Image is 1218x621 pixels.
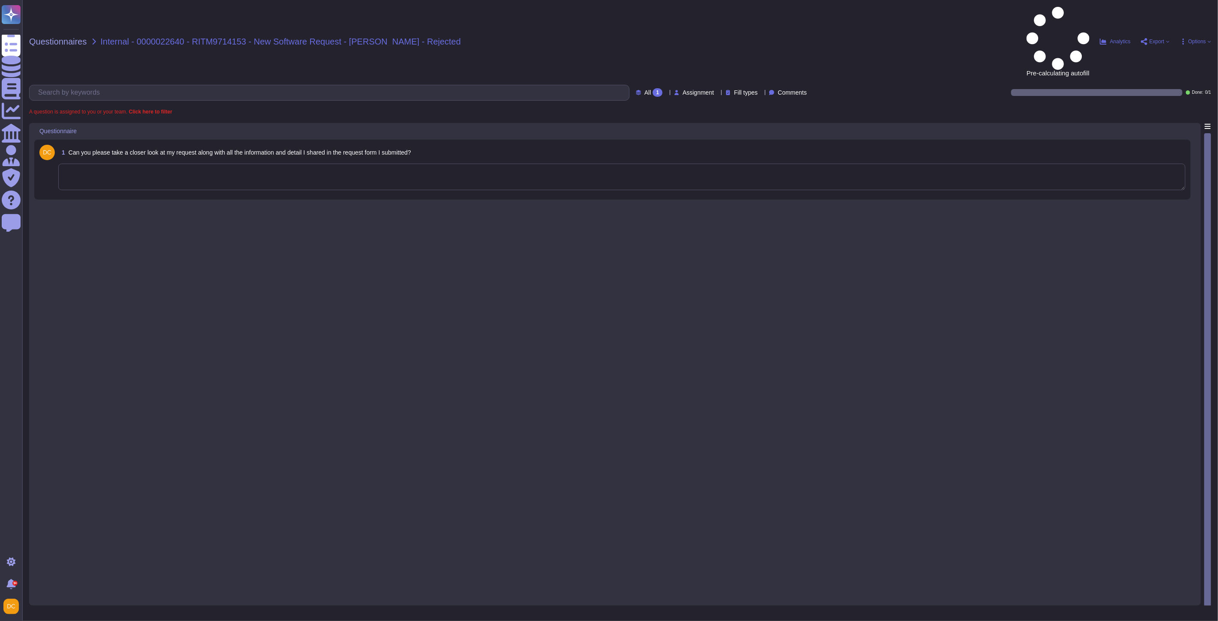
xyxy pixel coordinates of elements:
[69,149,411,156] span: Can you please take a closer look at my request along with all the information and detail I share...
[1100,38,1131,45] button: Analytics
[683,90,714,96] span: Assignment
[1205,90,1211,95] span: 0 / 1
[2,597,25,616] button: user
[1027,7,1090,76] span: Pre-calculating autofill
[645,90,651,96] span: All
[12,581,18,586] div: 9+
[39,145,55,160] img: user
[39,128,77,134] span: Questionnaire
[101,37,461,46] span: Internal - 0000022640 - RITM9714153 - New Software Request - [PERSON_NAME] - Rejected
[3,599,19,614] img: user
[734,90,758,96] span: Fill types
[1188,39,1206,44] span: Options
[29,37,87,46] span: Questionnaires
[29,109,172,114] span: A question is assigned to you or your team.
[1110,39,1131,44] span: Analytics
[127,109,172,115] b: Click here to filter
[1192,90,1203,95] span: Done:
[34,85,629,100] input: Search by keywords
[1149,39,1164,44] span: Export
[58,149,65,155] span: 1
[778,90,807,96] span: Comments
[653,88,663,97] div: 1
